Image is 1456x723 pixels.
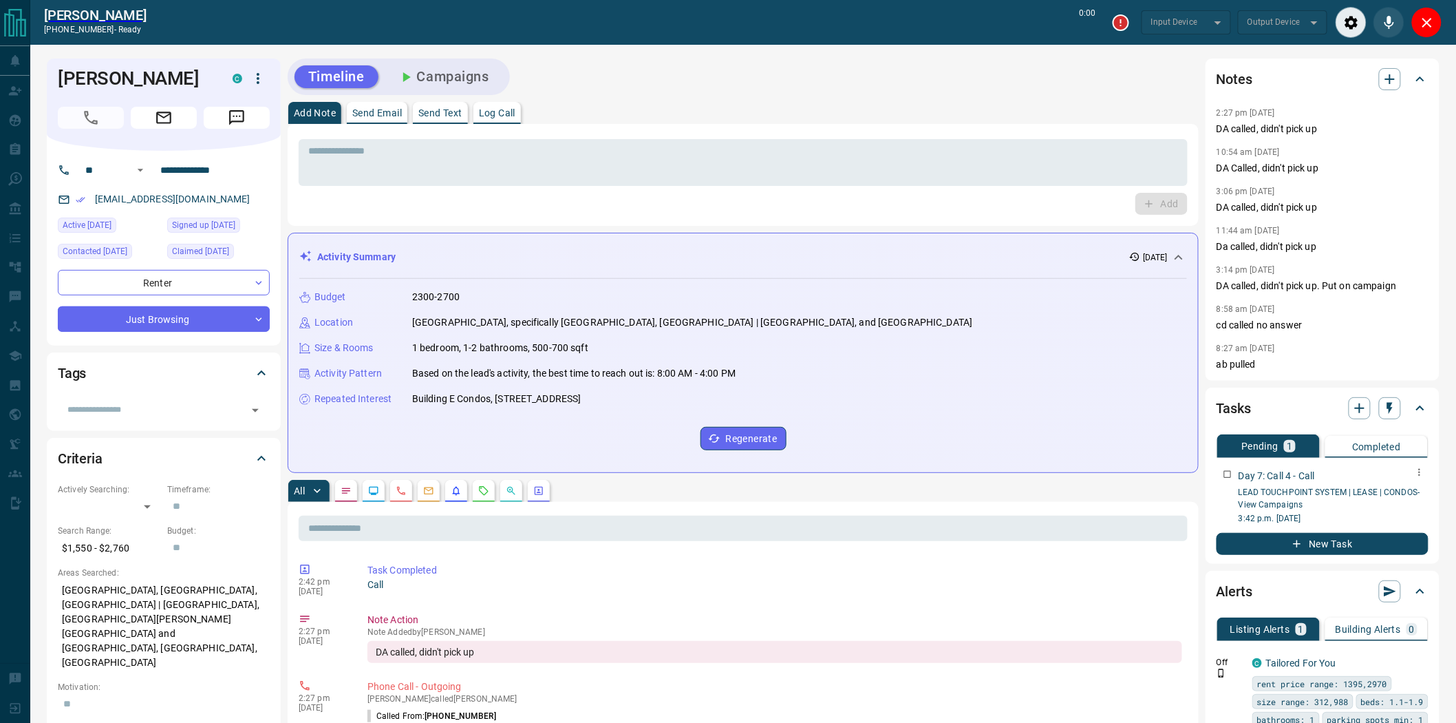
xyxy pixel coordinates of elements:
[58,244,160,263] div: Wed Aug 13 2025
[314,290,346,304] p: Budget
[1217,122,1428,136] p: DA called, didn't pick up
[294,486,305,496] p: All
[76,195,85,205] svg: Email Verified
[233,74,242,83] div: condos.ca
[1298,625,1304,634] p: 1
[1411,7,1442,38] div: Close
[132,162,149,178] button: Open
[478,485,489,496] svg: Requests
[367,710,496,722] p: Called From:
[1241,441,1278,451] p: Pending
[299,587,347,596] p: [DATE]
[506,485,517,496] svg: Opportunities
[1217,265,1275,275] p: 3:14 pm [DATE]
[412,366,736,381] p: Based on the lead's activity, the best time to reach out is: 8:00 AM - 4:00 PM
[1217,304,1275,314] p: 8:58 am [DATE]
[368,485,379,496] svg: Lead Browsing Activity
[299,703,347,713] p: [DATE]
[1080,7,1096,38] p: 0:00
[1252,658,1262,668] div: condos.ca
[172,218,235,232] span: Signed up [DATE]
[167,525,270,537] p: Budget:
[1361,695,1424,709] span: beds: 1.1-1.9
[58,270,270,295] div: Renter
[1217,200,1428,215] p: DA called, didn't pick up
[58,448,103,470] h2: Criteria
[63,244,127,258] span: Contacted [DATE]
[418,108,462,118] p: Send Text
[1217,226,1280,235] p: 11:44 am [DATE]
[1230,625,1290,634] p: Listing Alerts
[1257,677,1387,691] span: rent price range: 1395,2970
[44,7,147,23] a: [PERSON_NAME]
[299,244,1187,270] div: Activity Summary[DATE]
[1217,580,1252,602] h2: Alerts
[314,366,382,381] p: Activity Pattern
[58,567,270,579] p: Areas Searched:
[451,485,462,496] svg: Listing Alerts
[1217,357,1428,372] p: ab pulled
[95,193,250,205] a: [EMAIL_ADDRESS][DOMAIN_NAME]
[1217,63,1428,96] div: Notes
[425,711,496,721] span: [PHONE_NUMBER]
[1336,625,1401,634] p: Building Alerts
[341,485,352,496] svg: Notes
[1217,147,1280,157] p: 10:54 am [DATE]
[58,107,124,129] span: Call
[367,641,1182,663] div: DA called, didn't pick up
[1217,575,1428,608] div: Alerts
[1217,392,1428,425] div: Tasks
[367,627,1182,637] p: Note Added by [PERSON_NAME]
[58,362,86,384] h2: Tags
[58,483,160,496] p: Actively Searching:
[1217,656,1244,669] p: Off
[314,315,353,330] p: Location
[58,67,212,90] h1: [PERSON_NAME]
[1287,441,1292,451] p: 1
[1239,469,1315,483] p: Day 7: Call 4 - Call
[1239,512,1428,525] p: 3:42 p.m. [DATE]
[58,537,160,560] p: $1,550 - $2,760
[167,483,270,496] p: Timeframe:
[1409,625,1415,634] p: 0
[1143,251,1168,264] p: [DATE]
[294,108,336,118] p: Add Note
[412,341,588,355] p: 1 bedroom, 1-2 bathrooms, 500-700 sqft
[1239,488,1420,510] a: LEAD TOUCHPOINT SYSTEM | LEASE | CONDOS- View Campaigns
[1217,108,1275,118] p: 2:27 pm [DATE]
[246,401,265,420] button: Open
[1257,695,1349,709] span: size range: 312,988
[317,250,396,264] p: Activity Summary
[412,392,581,406] p: Building E Condos, [STREET_ADDRESS]
[1217,533,1428,555] button: New Task
[299,627,347,636] p: 2:27 pm
[1217,318,1428,333] p: cd called no answer
[533,485,544,496] svg: Agent Actions
[367,680,1182,694] p: Phone Call - Outgoing
[299,693,347,703] p: 2:27 pm
[423,485,434,496] svg: Emails
[167,244,270,263] div: Tue Jul 22 2025
[367,613,1182,627] p: Note Action
[1336,7,1367,38] div: Audio Settings
[167,218,270,237] div: Tue Jul 22 2025
[58,218,160,237] div: Sun Aug 10 2025
[1352,442,1401,452] p: Completed
[396,485,407,496] svg: Calls
[1217,279,1428,293] p: DA called, didn't pick up. Put on campaign
[58,357,270,390] div: Tags
[299,636,347,646] p: [DATE]
[44,23,147,36] p: [PHONE_NUMBER] -
[367,694,1182,704] p: [PERSON_NAME] called [PERSON_NAME]
[314,341,374,355] p: Size & Rooms
[172,244,229,258] span: Claimed [DATE]
[295,65,378,88] button: Timeline
[1217,669,1226,678] svg: Push Notification Only
[131,107,197,129] span: Email
[352,108,402,118] p: Send Email
[1217,240,1428,254] p: Da called, didn't pick up
[58,525,160,537] p: Search Range:
[63,218,111,232] span: Active [DATE]
[58,442,270,475] div: Criteria
[1373,7,1404,38] div: Mute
